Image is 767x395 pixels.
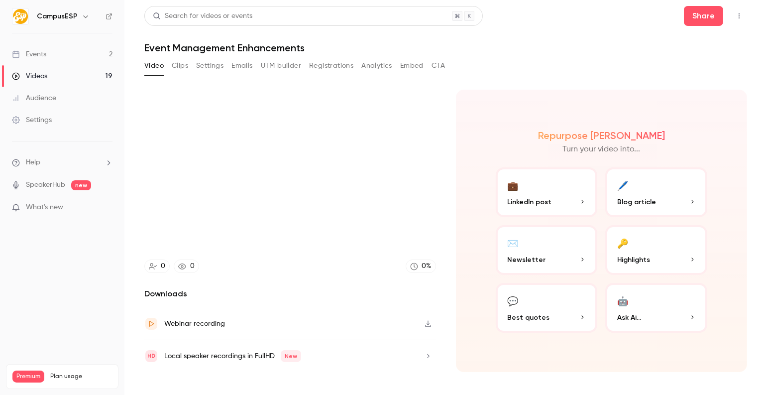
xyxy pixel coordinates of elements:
div: 💬 [508,293,519,308]
button: Share [684,6,723,26]
h6: CampusESP [37,11,78,21]
div: Events [12,49,46,59]
a: 0% [406,260,436,273]
button: 💬Best quotes [496,283,598,333]
span: Ask Ai... [617,312,641,323]
div: 0 % [422,261,432,271]
button: Clips [172,58,188,74]
span: Newsletter [508,255,546,265]
button: Emails [231,58,252,74]
iframe: Noticeable Trigger [101,203,112,212]
div: 🔑 [617,235,628,251]
span: Best quotes [508,312,550,323]
div: 🤖 [617,293,628,308]
button: 🖊️Blog article [605,167,707,217]
span: Highlights [617,255,650,265]
button: Top Bar Actions [731,8,747,24]
a: SpeakerHub [26,180,65,190]
span: Premium [12,371,44,383]
div: Settings [12,115,52,125]
span: Plan usage [50,373,112,381]
div: 💼 [508,177,519,193]
h1: Event Management Enhancements [144,42,747,54]
button: CTA [432,58,445,74]
h2: Repurpose [PERSON_NAME] [538,130,665,141]
div: Local speaker recordings in FullHD [164,350,301,362]
button: 🔑Highlights [605,225,707,275]
button: 💼LinkedIn post [496,167,598,217]
span: LinkedIn post [508,197,552,207]
span: Help [26,157,40,168]
button: UTM builder [261,58,301,74]
span: Blog article [617,197,656,207]
a: 0 [144,260,170,273]
div: 0 [161,261,165,271]
button: Settings [196,58,223,74]
button: 🤖Ask Ai... [605,283,707,333]
button: Analytics [361,58,392,74]
button: Registrations [309,58,353,74]
span: New [281,350,301,362]
h2: Downloads [144,288,436,300]
div: Audience [12,93,56,103]
p: Turn your video into... [562,143,640,155]
div: Webinar recording [164,318,225,330]
span: new [71,180,91,190]
button: ✉️Newsletter [496,225,598,275]
div: Videos [12,71,47,81]
div: 0 [190,261,195,271]
div: ✉️ [508,235,519,251]
div: 🖊️ [617,177,628,193]
img: CampusESP [12,8,28,24]
a: 0 [174,260,199,273]
span: What's new [26,202,63,213]
div: Search for videos or events [153,11,252,21]
button: Embed [400,58,424,74]
li: help-dropdown-opener [12,157,112,168]
button: Video [144,58,164,74]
